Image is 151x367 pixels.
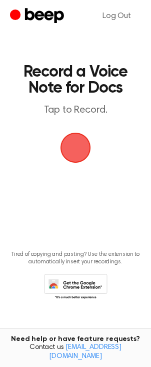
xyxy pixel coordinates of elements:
a: Beep [10,7,66,26]
span: Contact us [6,343,145,361]
p: Tired of copying and pasting? Use the extension to automatically insert your recordings. [8,251,143,266]
p: Tap to Record. [18,104,133,117]
a: [EMAIL_ADDRESS][DOMAIN_NAME] [49,344,121,360]
h1: Record a Voice Note for Docs [18,64,133,96]
a: Log Out [92,4,141,28]
img: Beep Logo [60,133,90,163]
